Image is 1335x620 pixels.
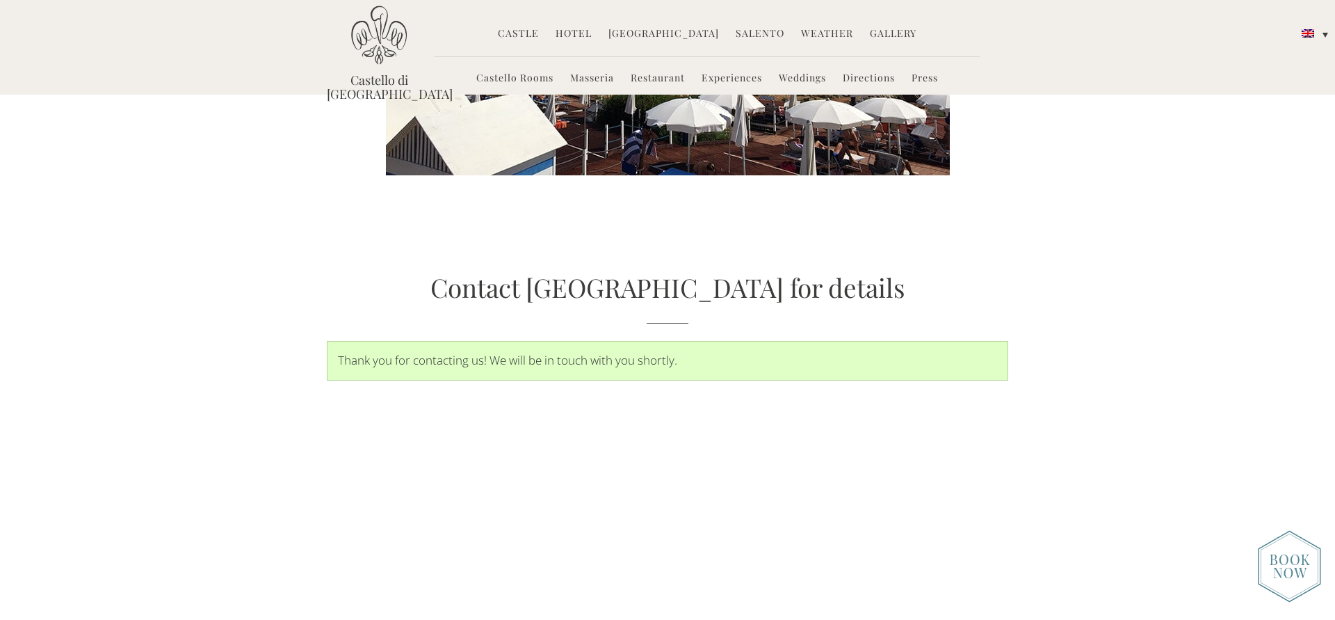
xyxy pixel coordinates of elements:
a: Castello di [GEOGRAPHIC_DATA] [327,73,431,101]
a: Press [912,71,938,87]
a: Masseria [570,71,614,87]
img: English [1302,29,1314,38]
a: Experiences [702,71,762,87]
a: [GEOGRAPHIC_DATA] [608,26,719,42]
a: Directions [843,71,895,87]
a: Hotel [556,26,592,42]
a: Castello Rooms [476,71,553,87]
img: new-booknow.png [1258,530,1321,603]
a: Restaurant [631,71,685,87]
a: Weddings [779,71,826,87]
h2: Contact [GEOGRAPHIC_DATA] for details [327,269,1008,324]
a: Salento [736,26,784,42]
a: Weather [801,26,853,42]
img: Castello di Ugento [351,6,407,65]
a: Gallery [870,26,916,42]
a: Castle [498,26,539,42]
p: Thank you for contacting us! We will be in touch with you shortly. [338,352,997,369]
